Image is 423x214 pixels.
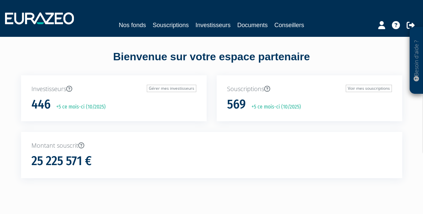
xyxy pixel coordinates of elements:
[31,154,92,168] h1: 25 225 571 €
[31,141,392,150] p: Montant souscrit
[237,20,268,30] a: Documents
[147,85,196,92] a: Gérer mes investisseurs
[413,30,420,91] p: Besoin d'aide ?
[227,85,392,93] p: Souscriptions
[152,20,189,30] a: Souscriptions
[195,20,230,30] a: Investisseurs
[247,103,301,111] p: +5 ce mois-ci (10/2025)
[5,12,74,24] img: 1732889491-logotype_eurazeo_blanc_rvb.png
[119,20,146,30] a: Nos fonds
[227,97,246,112] h1: 569
[51,103,106,111] p: +5 ce mois-ci (10/2025)
[275,20,304,30] a: Conseillers
[31,97,50,112] h1: 446
[346,85,392,92] a: Voir mes souscriptions
[16,49,407,75] div: Bienvenue sur votre espace partenaire
[31,85,196,93] p: Investisseurs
